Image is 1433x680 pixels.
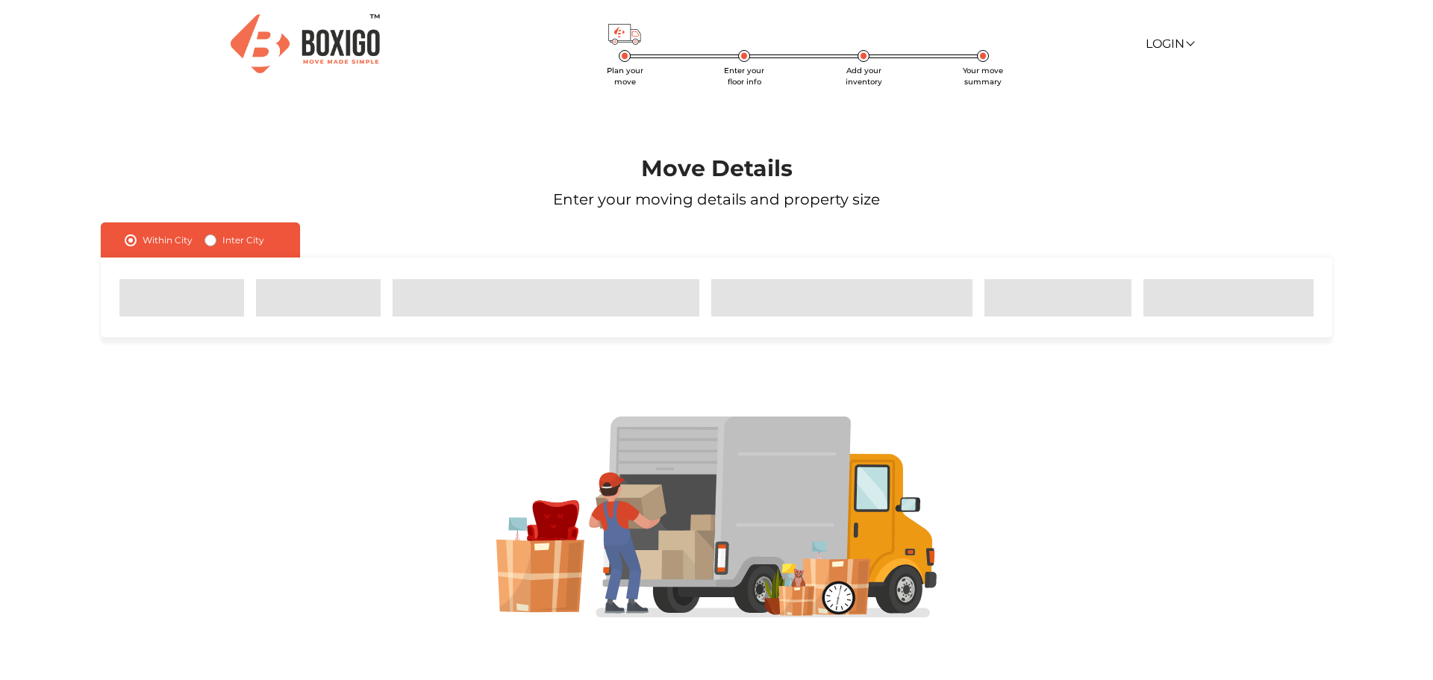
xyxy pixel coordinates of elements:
p: Enter your moving details and property size [57,188,1376,210]
label: Inter City [222,231,264,249]
span: Your move summary [963,66,1003,87]
span: Add your inventory [846,66,882,87]
a: Login [1146,37,1193,51]
img: Boxigo [231,14,380,73]
label: Within City [143,231,193,249]
span: Enter your floor info [724,66,764,87]
h1: Move Details [57,155,1376,182]
span: Plan your move [607,66,643,87]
